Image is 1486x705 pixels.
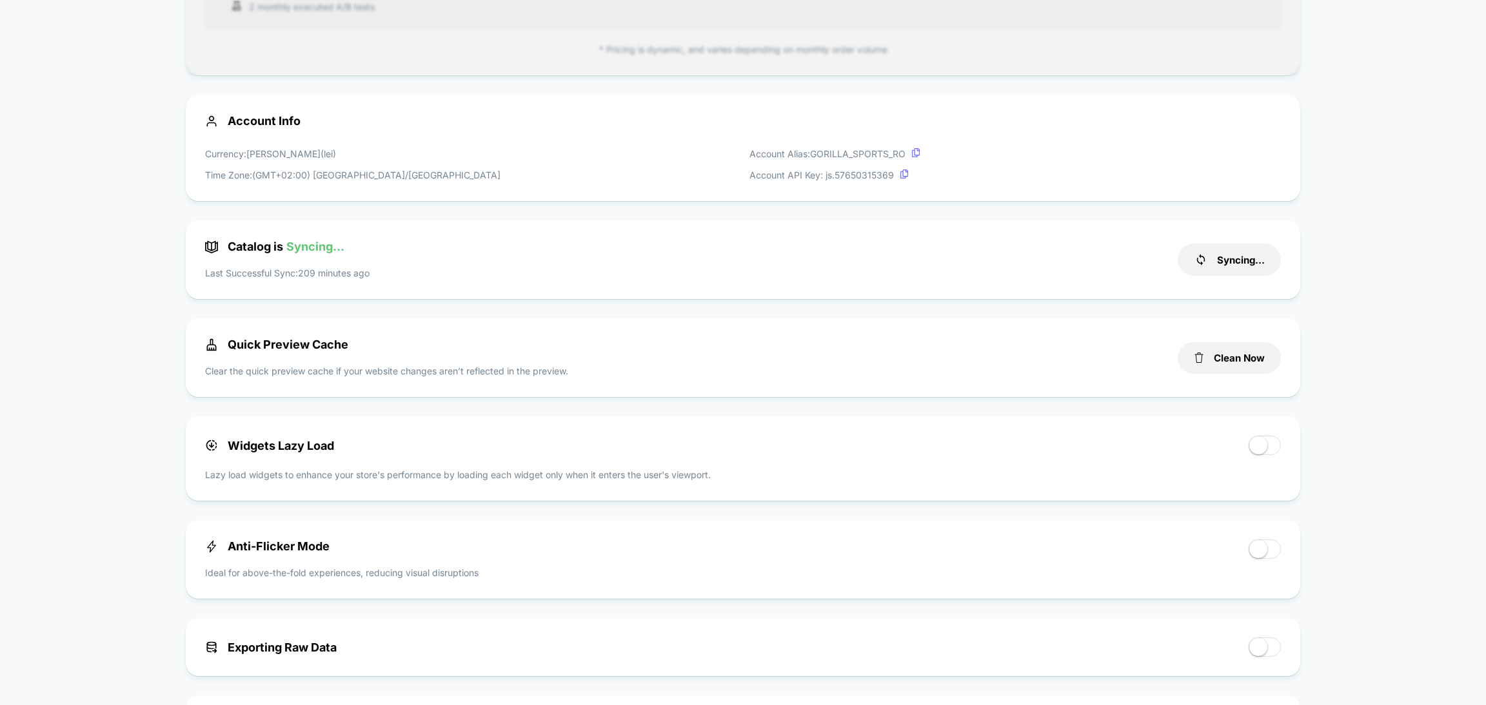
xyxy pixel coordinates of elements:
span: Anti-Flicker Mode [205,539,330,553]
span: Exporting Raw Data [205,641,337,654]
span: Catalog is [205,240,344,253]
button: Clean Now [1178,342,1281,374]
span: Quick Preview Cache [205,338,348,351]
span: Syncing... [286,240,344,253]
p: Last Successful Sync: 209 minutes ago [205,266,370,280]
p: Currency: [PERSON_NAME] ( lei ) [205,147,500,160]
p: Account Alias: GORILLA_SPORTS_RO [749,147,920,160]
span: Account Info [205,114,1281,128]
p: Account API Key: js. 57650315369 [749,168,920,182]
p: Time Zone: (GMT+02:00) [GEOGRAPHIC_DATA]/[GEOGRAPHIC_DATA] [205,168,500,182]
p: Clear the quick preview cache if your website changes aren’t reflected in the preview. [205,364,568,378]
p: Ideal for above-the-fold experiences, reducing visual disruptions [205,566,479,579]
button: Syncing... [1178,244,1281,276]
span: Widgets Lazy Load [205,439,334,452]
p: Lazy load widgets to enhance your store's performance by loading each widget only when it enters ... [205,468,1281,481]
